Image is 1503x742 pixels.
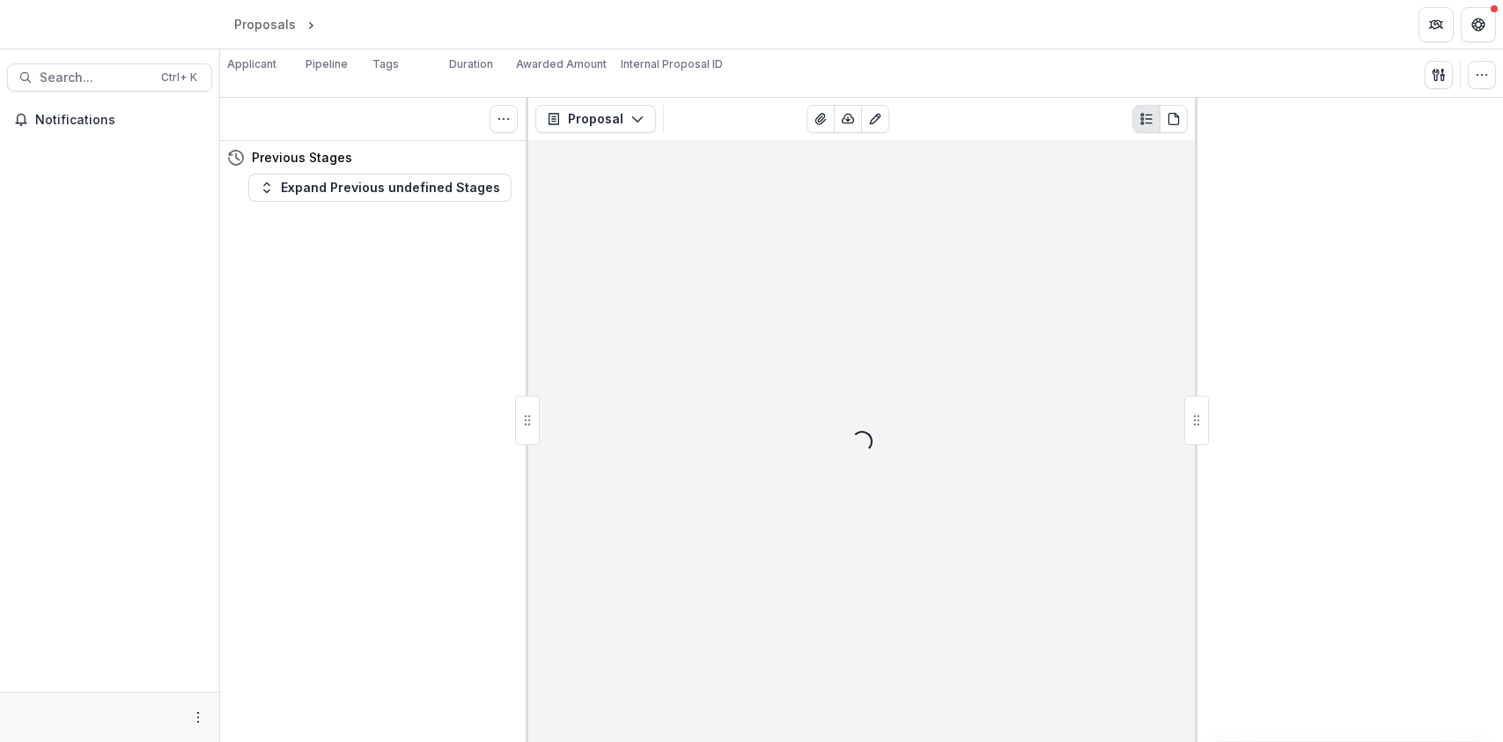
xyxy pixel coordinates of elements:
button: Search... [7,63,212,92]
span: Notifications [35,113,205,128]
p: Duration [449,56,493,72]
p: Awarded Amount [516,56,607,72]
button: Expand Previous undefined Stages [248,174,512,202]
button: PDF view [1160,105,1188,133]
p: Applicant [227,56,276,72]
p: Tags [372,56,399,72]
a: Proposals [227,11,303,37]
div: Proposals [234,15,296,33]
button: View Attached Files [807,105,835,133]
button: More [188,707,209,728]
p: Pipeline [306,56,348,72]
span: Search... [40,70,151,85]
button: Plaintext view [1132,105,1160,133]
button: Proposal [535,105,656,133]
div: Ctrl + K [158,68,201,87]
button: Notifications [7,106,212,134]
nav: breadcrumb [227,11,394,37]
button: Edit as form [861,105,889,133]
button: Get Help [1461,7,1496,42]
p: Internal Proposal ID [621,56,723,72]
button: Partners [1418,7,1454,42]
button: Toggle View Cancelled Tasks [490,105,518,133]
h4: Previous Stages [252,148,352,167]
